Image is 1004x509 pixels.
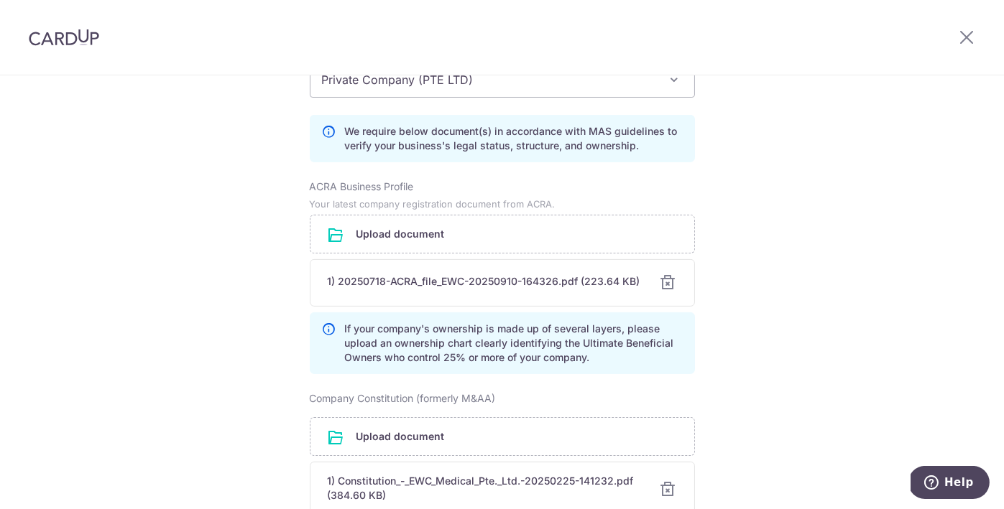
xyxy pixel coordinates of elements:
div: Upload document [310,417,695,456]
div: Upload document [310,215,695,253]
iframe: Opens a widget where you can find more information [911,466,990,502]
label: Company Constitution (formerly M&AA) [310,391,496,406]
p: We require below document(s) in accordance with MAS guidelines to verify your business's legal st... [345,124,683,153]
span: Private Company (PTE LTD) [310,62,694,97]
p: If your company's ownership is made up of several layers, please upload an ownership chart clearl... [345,322,683,365]
label: ACRA Business Profile [310,179,414,194]
img: CardUp [29,29,99,46]
div: 1) 20250718-ACRA_file_EWC-20250910-164326.pdf (223.64 KB) [328,274,643,289]
span: Private Company (PTE LTD) [310,62,695,98]
small: Your latest company registration document from ACRA. [310,199,556,210]
div: 1) Constitution_-_EWC_Medical_Pte._Ltd.-20250225-141232.pdf (384.60 KB) [328,474,643,503]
